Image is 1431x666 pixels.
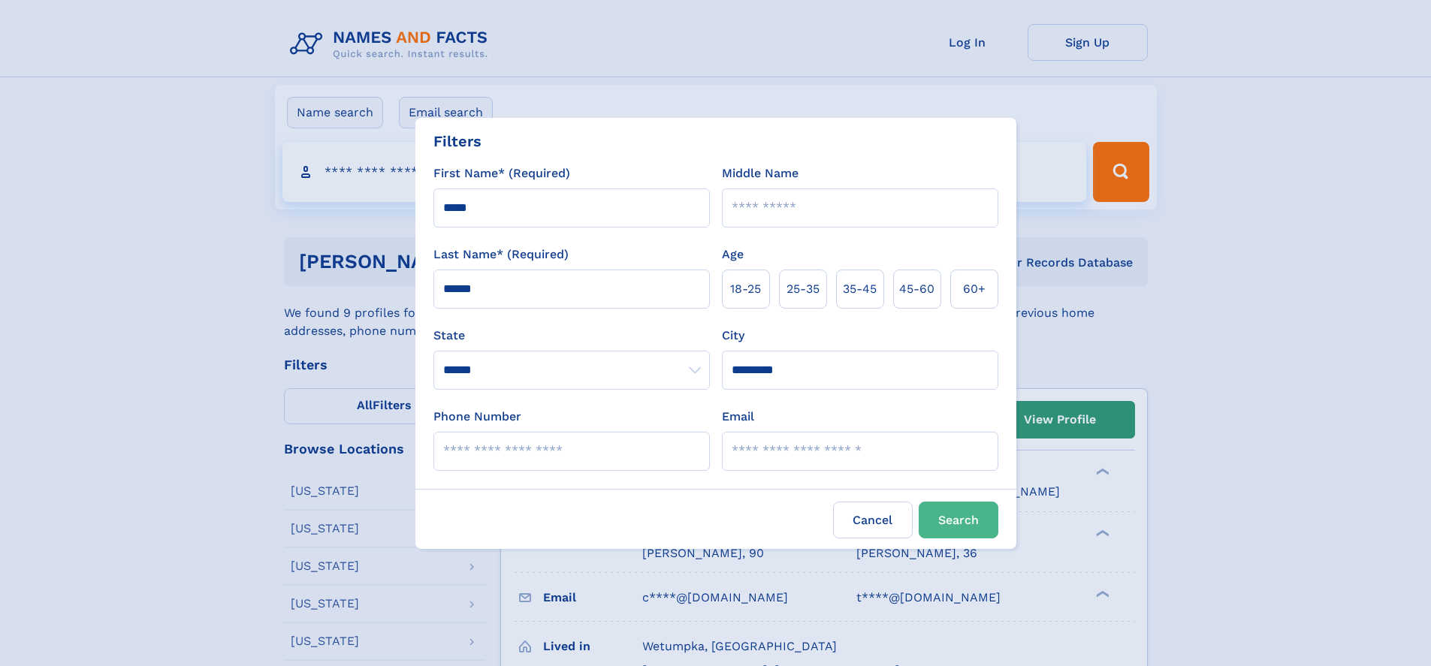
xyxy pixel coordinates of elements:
[963,280,986,298] span: 60+
[722,327,744,345] label: City
[433,327,710,345] label: State
[786,280,820,298] span: 25‑35
[833,502,913,538] label: Cancel
[433,164,570,182] label: First Name* (Required)
[722,246,744,264] label: Age
[899,280,934,298] span: 45‑60
[730,280,761,298] span: 18‑25
[433,246,569,264] label: Last Name* (Required)
[843,280,877,298] span: 35‑45
[722,164,799,182] label: Middle Name
[919,502,998,538] button: Search
[433,130,482,152] div: Filters
[433,408,521,426] label: Phone Number
[722,408,754,426] label: Email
